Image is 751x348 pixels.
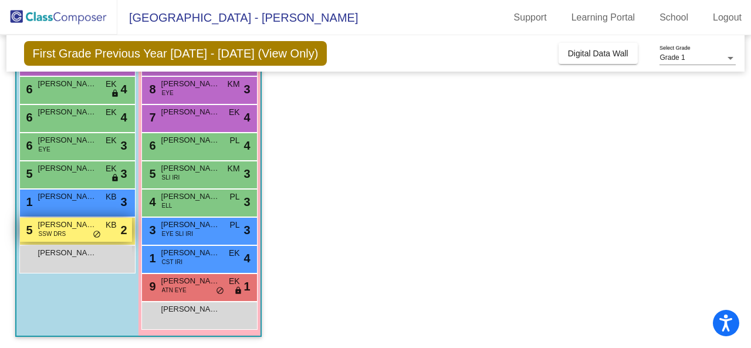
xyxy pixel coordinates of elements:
span: [PERSON_NAME] [161,303,220,315]
span: 5 [23,224,33,236]
a: Logout [703,8,751,27]
span: ATN EYE [162,286,187,295]
span: [PERSON_NAME] [PERSON_NAME] [38,163,97,174]
span: 4 [120,80,127,98]
a: Support [505,8,556,27]
span: PL [229,219,239,231]
span: KB [106,219,117,231]
span: SSW DRS [39,229,66,238]
span: 5 [23,167,33,180]
span: [PERSON_NAME] [38,247,97,259]
span: [PERSON_NAME] [161,163,220,174]
span: 2 [120,221,127,239]
span: [PERSON_NAME] [38,191,97,202]
a: School [650,8,698,27]
span: PL [229,134,239,147]
span: EYE SLI IRI [162,229,193,238]
span: [PERSON_NAME] [161,78,220,90]
span: 3 [243,165,250,183]
span: CST IRI [162,258,182,266]
span: [PERSON_NAME] [161,275,220,287]
span: 4 [120,109,127,126]
span: [PERSON_NAME] [38,106,97,118]
span: lock [111,174,119,183]
span: lock [234,286,242,296]
span: 9 [147,280,156,293]
span: [PERSON_NAME] [PERSON_NAME][GEOGRAPHIC_DATA] [161,191,220,202]
span: 6 [23,111,33,124]
span: EK [106,134,117,147]
span: [PERSON_NAME] [161,247,220,259]
button: Digital Data Wall [559,43,638,64]
span: 3 [120,165,127,183]
span: EK [106,106,117,119]
span: 1 [147,252,156,265]
span: 4 [243,137,250,154]
span: 6 [23,83,33,96]
span: [PERSON_NAME] [161,219,220,231]
span: 3 [243,80,250,98]
span: First Grade Previous Year [DATE] - [DATE] (View Only) [24,41,327,66]
span: [PERSON_NAME] [38,134,97,146]
span: SLI IRI [162,173,180,182]
span: [PERSON_NAME] [PERSON_NAME] [161,106,220,118]
span: KM [228,163,240,175]
span: lock [111,89,119,99]
span: 7 [147,111,156,124]
span: EYE [39,145,50,154]
span: do_not_disturb_alt [216,286,224,296]
span: KM [228,78,240,90]
span: KB [106,191,117,203]
span: 4 [243,249,250,267]
span: 6 [23,139,33,152]
span: 6 [147,139,156,152]
span: 4 [147,195,156,208]
span: do_not_disturb_alt [93,230,101,239]
span: 8 [147,83,156,96]
span: 3 [120,137,127,154]
span: 3 [243,221,250,239]
span: 3 [147,224,156,236]
span: 1 [23,195,33,208]
a: Learning Portal [562,8,645,27]
span: 1 [243,278,250,295]
span: [PERSON_NAME] [PERSON_NAME] [38,219,97,231]
span: Digital Data Wall [568,49,628,58]
span: [PERSON_NAME] [161,134,220,146]
span: 3 [243,193,250,211]
span: 5 [147,167,156,180]
span: EK [229,247,240,259]
span: EK [106,163,117,175]
span: [GEOGRAPHIC_DATA] - [PERSON_NAME] [117,8,358,27]
span: EK [106,78,117,90]
span: PL [229,191,239,203]
span: 3 [120,193,127,211]
span: [PERSON_NAME] [38,78,97,90]
span: EYE [162,89,174,97]
span: Grade 1 [659,53,685,62]
span: 4 [243,109,250,126]
span: EK [229,275,240,288]
span: ELL [162,201,172,210]
span: EK [229,106,240,119]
